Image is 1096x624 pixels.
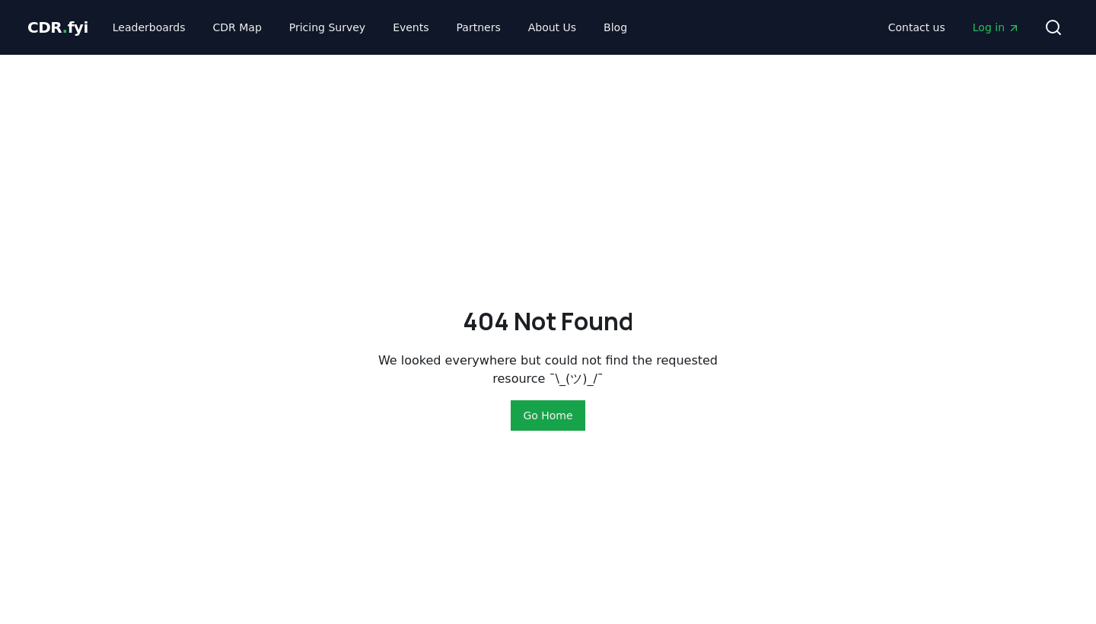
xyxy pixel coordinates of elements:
[100,14,198,41] a: Leaderboards
[62,18,68,37] span: .
[100,14,639,41] nav: Main
[201,14,274,41] a: CDR Map
[876,14,1032,41] nav: Main
[444,14,513,41] a: Partners
[973,20,1020,35] span: Log in
[876,14,957,41] a: Contact us
[277,14,378,41] a: Pricing Survey
[511,400,585,431] button: Go Home
[516,14,588,41] a: About Us
[463,303,633,339] h2: 404 Not Found
[591,14,639,41] a: Blog
[381,14,441,41] a: Events
[961,14,1032,41] a: Log in
[27,17,88,38] a: CDR.fyi
[27,18,88,37] span: CDR fyi
[378,352,718,388] p: We looked everywhere but could not find the requested resource ¯\_(ツ)_/¯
